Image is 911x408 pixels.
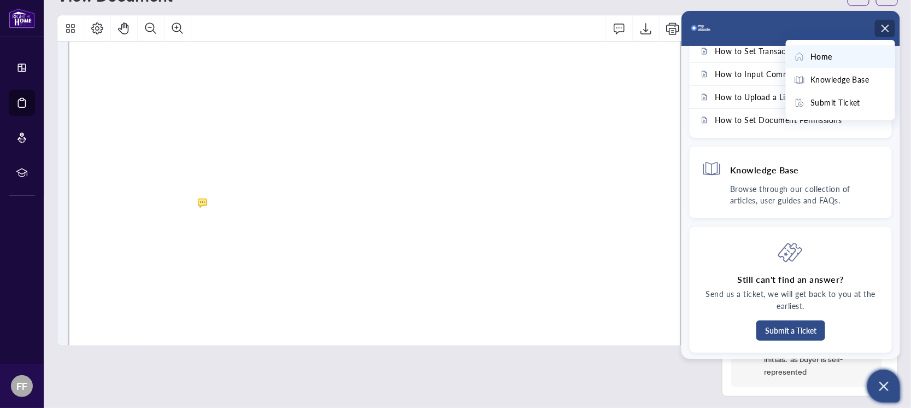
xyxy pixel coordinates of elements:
p: Browse through our collection of articles, user guides and FAQs. [730,183,880,206]
a: How to Input Commission [690,63,892,85]
span: How to Upload a Listing Transaction [715,92,847,102]
h4: Still can't find an answer? [738,273,844,285]
div: Knowledge BaseBrowse through our collection of articles, user guides and FAQs. [690,147,892,218]
img: logo [9,8,35,28]
span: Submit Ticket [810,97,861,109]
img: logo [690,18,712,39]
span: Knowledge Base [810,74,869,86]
span: Home [810,51,832,63]
p: Send us a ticket, we will get back to you at the earliest. [702,288,880,312]
h4: Knowledge Base [730,164,799,176]
a: How to Set Document Permissions [690,109,892,131]
div: Modules Menu [878,23,892,34]
span: How to Set Transaction Permissions [715,46,845,56]
a: How to Upload a Listing Transaction [690,86,892,108]
button: Open asap [867,370,900,403]
span: How to Set Document Permissions [715,115,842,125]
button: Submit a Ticket [756,320,825,341]
span: FF [16,378,27,394]
span: Company logo [690,18,712,39]
span: How to Input Commission [715,69,810,79]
